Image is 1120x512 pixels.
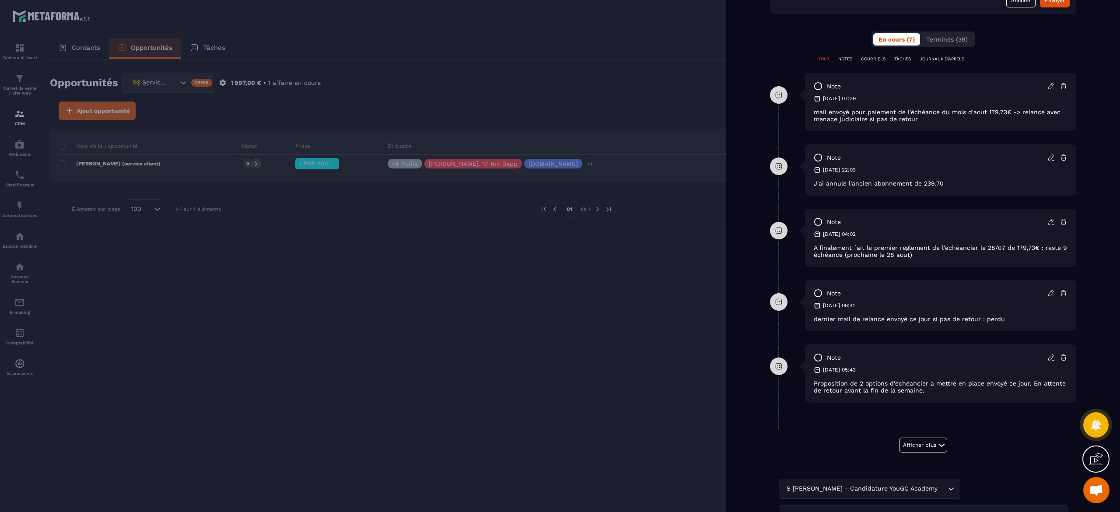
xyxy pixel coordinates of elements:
input: Search for option [939,484,946,494]
button: Terminés (39) [921,33,973,46]
p: [DATE] 05:43 [823,366,856,373]
span: En cours (7) [878,36,915,43]
button: En cours (7) [873,33,920,46]
p: [DATE] 04:02 [823,231,856,238]
div: Search for option [779,479,960,499]
p: mail envoyé pour paiement de l'échéance du mois d'aout 179,73€ -> relance avec menace judiciaire ... [814,109,1067,123]
button: Afficher plus [899,438,947,452]
p: [DATE] 06:41 [823,302,855,309]
p: [DATE] 22:03 [823,166,856,173]
p: dernier mail de relance envoyé ce jour si pas de retour : perdu [814,316,1067,323]
p: NOTES [838,56,852,62]
span: Terminés (39) [926,36,968,43]
p: Proposition de 2 options d'échéancier à mettre en place envoyé ce jour. En attente de retour avan... [814,380,1067,394]
p: note [827,218,841,226]
p: JOURNAUX D'APPELS [920,56,964,62]
p: [DATE] 07:39 [823,95,856,102]
p: note [827,289,841,298]
p: note [827,154,841,162]
a: Ouvrir le chat [1083,477,1109,503]
p: TOUT [818,56,829,62]
span: S [PERSON_NAME] - Candidature YouGC Academy [784,484,939,494]
p: J'ai annulé l'ancien abonnement de 239.70 [814,180,1067,187]
p: note [827,354,841,362]
p: A finalement fait le premier reglement de l'échéancier le 28/07 de 179,73€ : reste 9 échéance (pr... [814,244,1067,258]
p: TÂCHES [894,56,911,62]
p: COURRIELS [861,56,885,62]
p: note [827,82,841,91]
